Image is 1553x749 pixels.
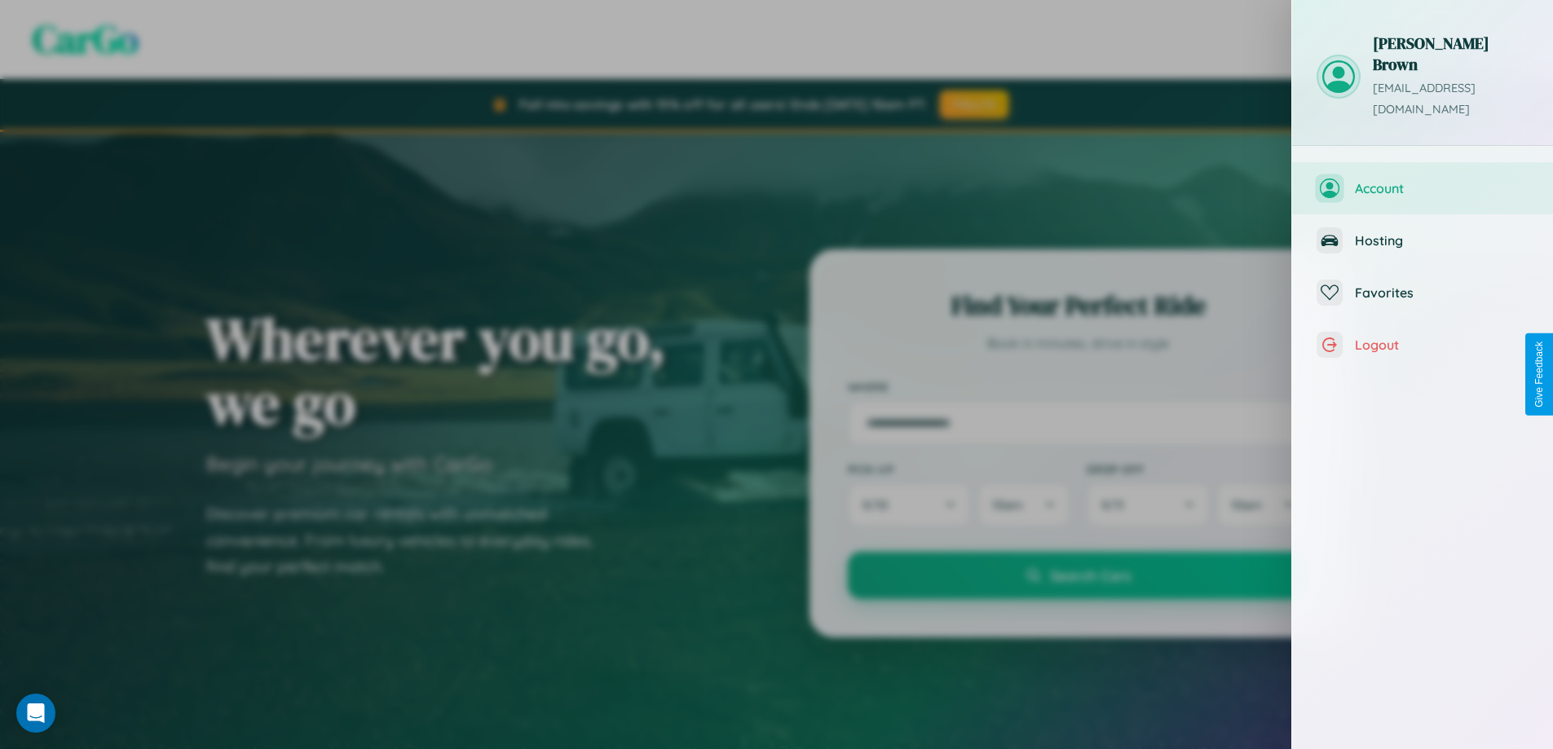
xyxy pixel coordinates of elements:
button: Favorites [1292,267,1553,319]
h3: [PERSON_NAME] Brown [1373,33,1529,75]
button: Hosting [1292,214,1553,267]
button: Account [1292,162,1553,214]
button: Logout [1292,319,1553,371]
span: Logout [1355,337,1529,353]
span: Account [1355,180,1529,196]
span: Hosting [1355,232,1529,249]
p: [EMAIL_ADDRESS][DOMAIN_NAME] [1373,78,1529,121]
div: Give Feedback [1533,341,1545,408]
div: Open Intercom Messenger [16,694,55,733]
span: Favorites [1355,284,1529,301]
